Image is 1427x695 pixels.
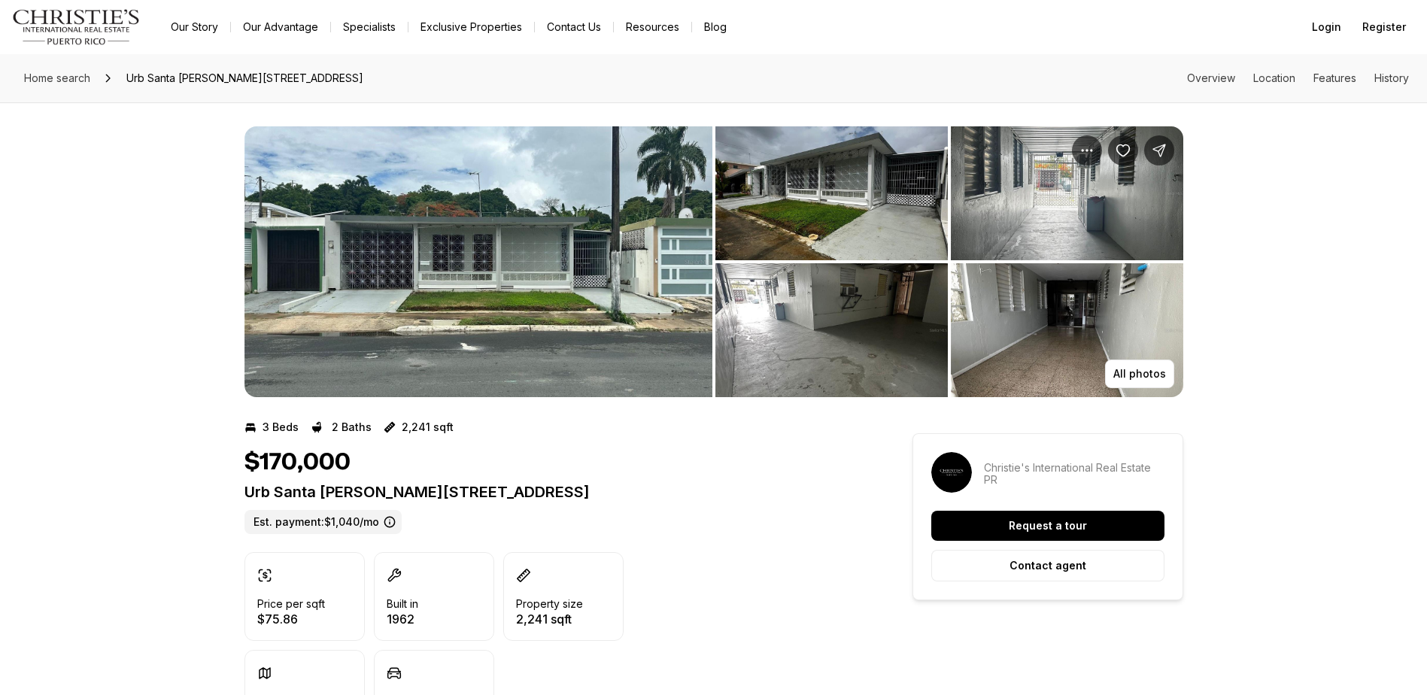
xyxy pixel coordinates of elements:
p: Request a tour [1009,520,1087,532]
a: Skip to: Location [1253,71,1295,84]
label: Est. payment: $1,040/mo [244,510,402,534]
button: Login [1303,12,1350,42]
a: Skip to: Features [1313,71,1356,84]
button: View image gallery [951,263,1183,397]
button: All photos [1105,360,1174,388]
p: Christie's International Real Estate PR [984,462,1164,486]
button: Contact Us [535,17,613,38]
button: Property options [1072,135,1102,165]
a: Home search [18,66,96,90]
div: Listing Photos [244,126,1183,397]
button: View image gallery [951,126,1183,260]
button: Request a tour [931,511,1164,541]
p: 3 Beds [263,421,299,433]
p: 1962 [387,613,418,625]
button: Save Property: Urb Santa Juanita PEDREIRA ST #WC-14 [1108,135,1138,165]
p: 2,241 sqft [402,421,454,433]
p: Urb Santa [PERSON_NAME][STREET_ADDRESS] [244,483,858,501]
button: View image gallery [715,126,948,260]
p: Price per sqft [257,598,325,610]
button: View image gallery [715,263,948,397]
span: Register [1362,21,1406,33]
span: Login [1312,21,1341,33]
a: Skip to: History [1374,71,1409,84]
p: Built in [387,598,418,610]
p: Property size [516,598,583,610]
p: 2,241 sqft [516,613,583,625]
a: Resources [614,17,691,38]
p: $75.86 [257,613,325,625]
button: Register [1353,12,1415,42]
h1: $170,000 [244,448,351,477]
nav: Page section menu [1187,72,1409,84]
button: View image gallery [244,126,712,397]
img: logo [12,9,141,45]
a: Skip to: Overview [1187,71,1235,84]
p: Contact agent [1010,560,1086,572]
button: Contact agent [931,550,1164,581]
span: Home search [24,71,90,84]
button: Share Property: Urb Santa Juanita PEDREIRA ST #WC-14 [1144,135,1174,165]
a: Our Story [159,17,230,38]
a: Our Advantage [231,17,330,38]
a: Blog [692,17,739,38]
li: 2 of 5 [715,126,1183,397]
span: Urb Santa [PERSON_NAME][STREET_ADDRESS] [120,66,369,90]
li: 1 of 5 [244,126,712,397]
a: Specialists [331,17,408,38]
p: 2 Baths [332,421,372,433]
a: Exclusive Properties [408,17,534,38]
p: All photos [1113,368,1166,380]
